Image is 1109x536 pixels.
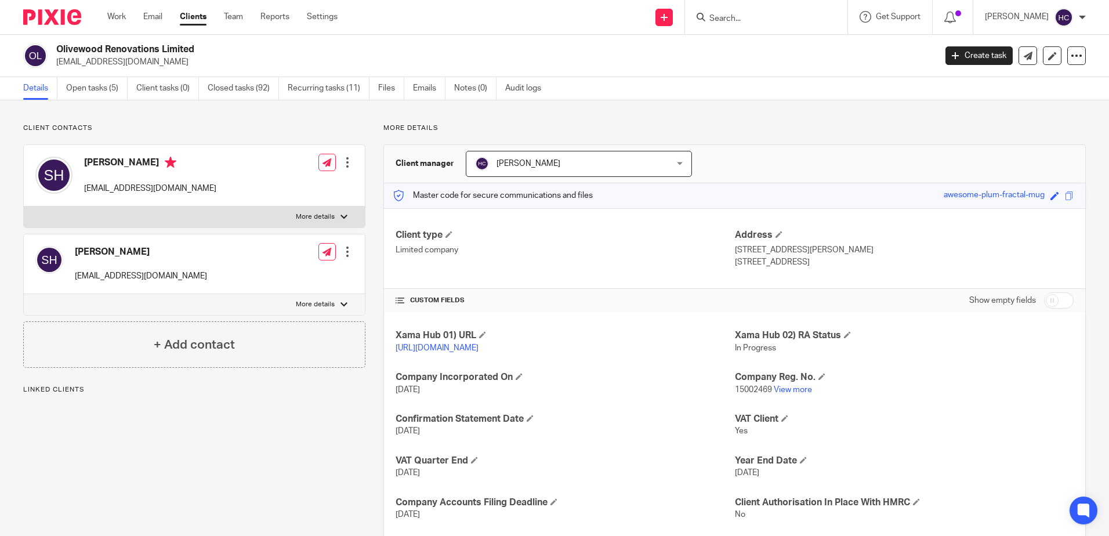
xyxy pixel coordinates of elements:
[296,212,335,222] p: More details
[260,11,289,23] a: Reports
[23,77,57,100] a: Details
[396,413,734,425] h4: Confirmation Statement Date
[735,256,1074,268] p: [STREET_ADDRESS]
[735,413,1074,425] h4: VAT Client
[396,229,734,241] h4: Client type
[383,124,1086,133] p: More details
[969,295,1036,306] label: Show empty fields
[735,344,776,352] span: In Progress
[708,14,813,24] input: Search
[23,124,365,133] p: Client contacts
[735,455,1074,467] h4: Year End Date
[735,371,1074,383] h4: Company Reg. No.
[396,244,734,256] p: Limited company
[505,77,550,100] a: Audit logs
[23,44,48,68] img: svg%3E
[180,11,206,23] a: Clients
[735,244,1074,256] p: [STREET_ADDRESS][PERSON_NAME]
[136,77,199,100] a: Client tasks (0)
[735,386,772,394] span: 15002469
[735,510,745,519] span: No
[165,157,176,168] i: Primary
[396,386,420,394] span: [DATE]
[107,11,126,23] a: Work
[945,46,1013,65] a: Create task
[735,497,1074,509] h4: Client Authorisation In Place With HMRC
[154,336,235,354] h4: + Add contact
[23,385,365,394] p: Linked clients
[454,77,496,100] a: Notes (0)
[224,11,243,23] a: Team
[735,229,1074,241] h4: Address
[56,56,928,68] p: [EMAIL_ADDRESS][DOMAIN_NAME]
[75,246,207,258] h4: [PERSON_NAME]
[35,157,73,194] img: svg%3E
[393,190,593,201] p: Master code for secure communications and files
[396,510,420,519] span: [DATE]
[413,77,445,100] a: Emails
[396,329,734,342] h4: Xama Hub 01) URL
[296,300,335,309] p: More details
[396,455,734,467] h4: VAT Quarter End
[396,158,454,169] h3: Client manager
[735,427,748,435] span: Yes
[23,9,81,25] img: Pixie
[396,371,734,383] h4: Company Incorporated On
[75,270,207,282] p: [EMAIL_ADDRESS][DOMAIN_NAME]
[735,329,1074,342] h4: Xama Hub 02) RA Status
[66,77,128,100] a: Open tasks (5)
[396,497,734,509] h4: Company Accounts Filing Deadline
[985,11,1049,23] p: [PERSON_NAME]
[84,157,216,171] h4: [PERSON_NAME]
[208,77,279,100] a: Closed tasks (92)
[944,189,1045,202] div: awesome-plum-fractal-mug
[35,246,63,274] img: svg%3E
[735,469,759,477] span: [DATE]
[288,77,369,100] a: Recurring tasks (11)
[378,77,404,100] a: Files
[396,427,420,435] span: [DATE]
[396,344,479,352] a: [URL][DOMAIN_NAME]
[876,13,920,21] span: Get Support
[307,11,338,23] a: Settings
[1054,8,1073,27] img: svg%3E
[475,157,489,171] img: svg%3E
[143,11,162,23] a: Email
[396,296,734,305] h4: CUSTOM FIELDS
[84,183,216,194] p: [EMAIL_ADDRESS][DOMAIN_NAME]
[56,44,753,56] h2: Olivewood Renovations Limited
[774,386,812,394] a: View more
[396,469,420,477] span: [DATE]
[496,160,560,168] span: [PERSON_NAME]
